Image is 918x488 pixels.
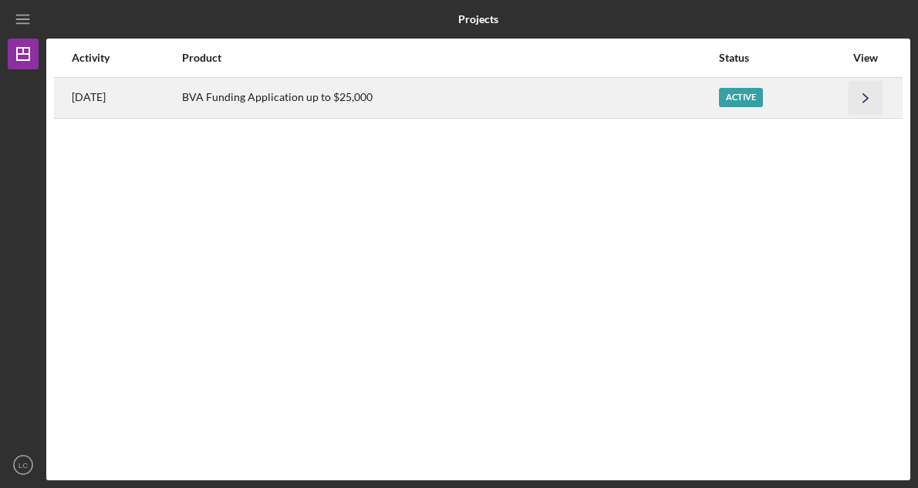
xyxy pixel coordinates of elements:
[72,91,106,103] time: 2025-08-15 12:55
[182,79,717,117] div: BVA Funding Application up to $25,000
[72,52,181,64] div: Activity
[846,52,885,64] div: View
[8,449,39,480] button: LC
[719,52,845,64] div: Status
[719,88,763,107] div: Active
[182,52,717,64] div: Product
[19,461,28,469] text: LC
[458,13,498,25] b: Projects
